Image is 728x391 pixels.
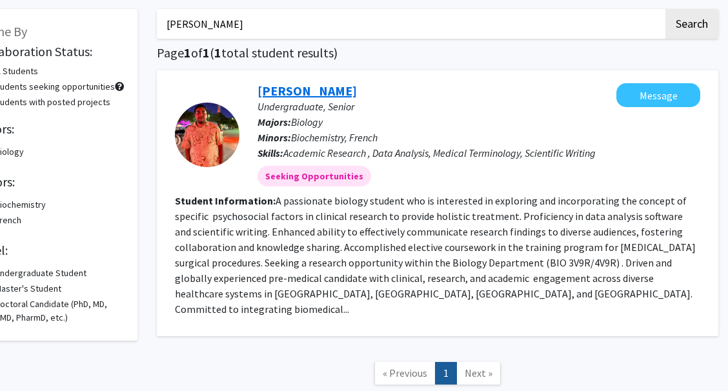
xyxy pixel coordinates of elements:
button: Search [665,9,718,39]
b: Minors: [258,131,291,144]
b: Majors: [258,115,291,128]
span: 1 [184,45,191,61]
span: Undergraduate, Senior [258,100,354,113]
b: Student Information: [175,194,276,207]
span: 1 [214,45,221,61]
a: [PERSON_NAME] [258,83,357,99]
b: Skills: [258,146,283,159]
a: Previous Page [374,362,436,385]
a: 1 [435,362,457,385]
span: Next » [465,366,492,379]
h1: Page of ( total student results) [157,45,718,61]
mat-chip: Seeking Opportunities [258,166,371,186]
span: 1 [203,45,210,61]
iframe: Chat [10,333,55,381]
input: Search Keywords [157,9,663,39]
fg-read-more: A passionate biology student who is interested in exploring and incorporating the concept of spec... [175,194,696,316]
span: Biochemistry, French [291,131,378,144]
span: Academic Research , Data Analysis, Medical Terminology, Scientific Writing [283,146,596,159]
span: Biology [291,115,323,128]
button: Message Rohan Roy [616,83,700,107]
span: « Previous [383,366,427,379]
a: Next Page [456,362,501,385]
